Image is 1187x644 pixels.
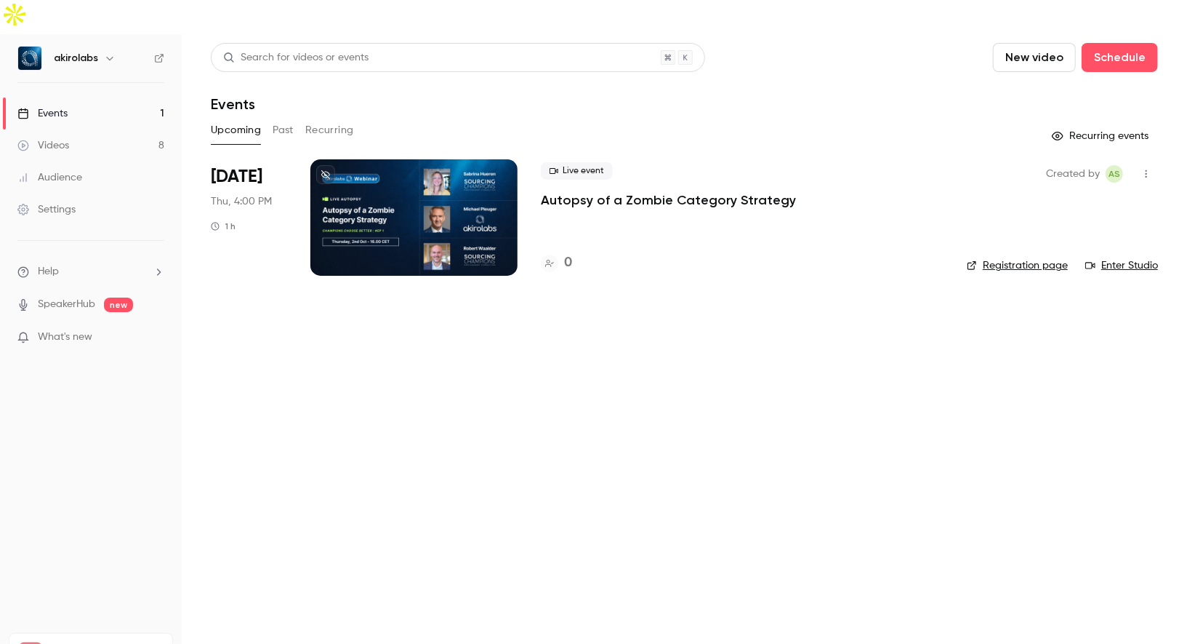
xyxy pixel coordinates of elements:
[211,194,272,209] span: Thu, 4:00 PM
[38,330,92,345] span: What's new
[54,51,98,65] h6: akirolabs
[17,138,69,153] div: Videos
[1085,258,1158,273] a: Enter Studio
[18,47,41,70] img: akirolabs
[211,95,255,113] h1: Events
[541,253,572,273] a: 0
[211,220,236,232] div: 1 h
[104,298,133,312] span: new
[1082,43,1158,72] button: Schedule
[38,297,95,312] a: SpeakerHub
[211,119,261,142] button: Upcoming
[17,202,76,217] div: Settings
[1046,165,1100,183] span: Created by
[1108,165,1120,183] span: AS
[211,159,287,276] div: Oct 2 Thu, 4:00 PM (Europe/Berlin)
[223,50,369,65] div: Search for videos or events
[17,264,164,279] li: help-dropdown-opener
[38,264,59,279] span: Help
[273,119,294,142] button: Past
[993,43,1076,72] button: New video
[967,258,1068,273] a: Registration page
[1045,124,1158,148] button: Recurring events
[541,162,613,180] span: Live event
[1106,165,1123,183] span: Aman Sadique
[17,170,82,185] div: Audience
[564,253,572,273] h4: 0
[305,119,354,142] button: Recurring
[541,191,796,209] a: Autopsy of a Zombie Category Strategy
[211,165,262,188] span: [DATE]
[17,106,68,121] div: Events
